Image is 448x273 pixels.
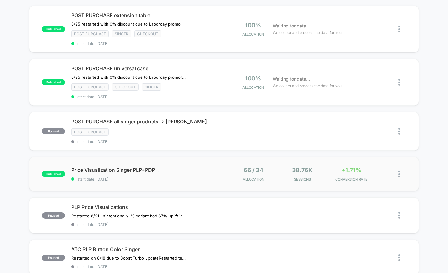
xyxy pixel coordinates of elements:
span: checkout [134,30,161,37]
span: published [42,26,65,32]
span: 38.76k [292,167,312,173]
span: +1.71% [342,167,361,173]
span: Post Purchase [71,128,109,136]
span: start date: [DATE] [71,177,224,181]
span: paused [42,255,65,261]
span: checkout [112,83,139,91]
span: start date: [DATE] [71,222,224,227]
img: close [398,26,400,32]
span: 8/25 restarted with 0% discount due to Laborday promo [71,22,181,27]
span: Restarted 8/21 unintentionally. % variant had 67% uplift in CVR and 16% uplift in ATC rate [71,213,187,218]
img: close [398,79,400,86]
span: Waiting for data... [273,22,310,29]
span: published [42,171,65,177]
span: 100% [245,75,261,82]
span: POST PURCHASE extension table [71,12,224,18]
span: Singer [142,83,161,91]
img: close [398,212,400,219]
span: We collect and process the data for you [273,30,342,36]
span: start date: [DATE] [71,139,224,144]
span: POST PURCHASE universal case [71,65,224,72]
img: close [398,254,400,261]
span: Singer [112,30,131,37]
span: Allocation [243,177,264,181]
span: POST PURCHASE all singer products -> [PERSON_NAME] [71,118,224,125]
span: Waiting for data... [273,76,310,82]
span: Post Purchase [71,30,109,37]
span: PLP Price Visualizations [71,204,224,210]
span: 100% [245,22,261,28]
span: paused [42,212,65,219]
img: close [398,171,400,177]
span: Sessions [279,177,325,181]
span: published [42,79,65,85]
span: CONVERSION RATE [328,177,374,181]
img: close [398,128,400,135]
span: 8/25 restarted with 0% discount due to Laborday promo10% off 6% CR8/15 restarted to incl all top ... [71,75,187,80]
span: ATC PLP Button Color Singer [71,246,224,252]
span: start date: [DATE] [71,94,224,99]
span: Price Visualization Singer PLP+PDP [71,167,224,173]
span: We collect and process the data for you [273,83,342,89]
span: start date: [DATE] [71,264,224,269]
span: Restarted on 8/18 due to Boost Turbo updateRestarted test of 7/19: only no atc button challenger ... [71,256,187,261]
span: Allocation [242,85,264,90]
span: start date: [DATE] [71,41,224,46]
span: paused [42,128,65,134]
span: 66 / 34 [244,167,263,173]
span: Allocation [242,32,264,37]
span: Post Purchase [71,83,109,91]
